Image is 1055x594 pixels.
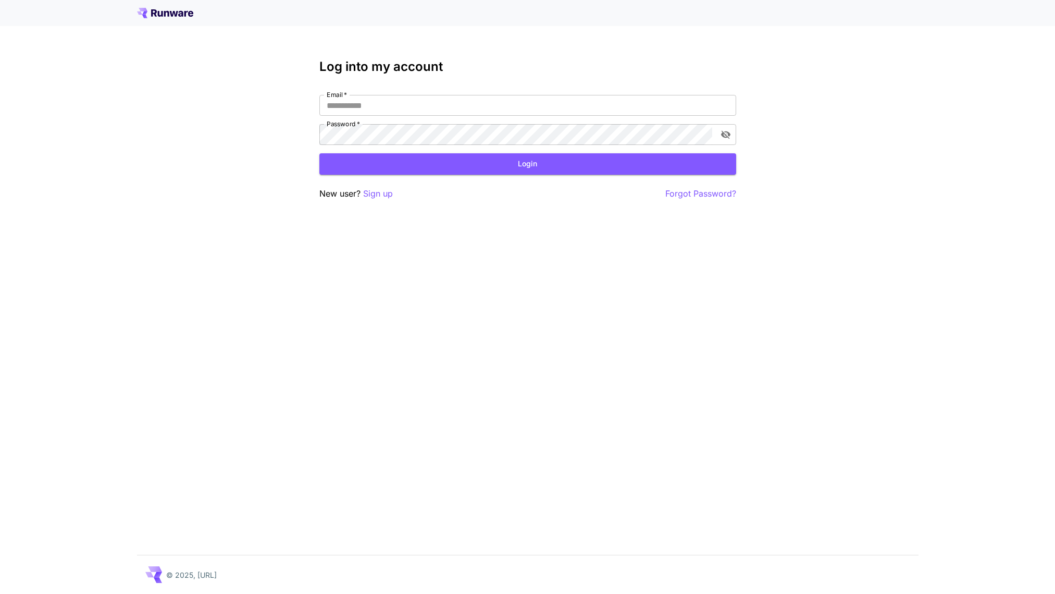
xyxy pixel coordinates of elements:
[319,59,736,74] h3: Log into my account
[327,90,347,99] label: Email
[319,187,393,200] p: New user?
[327,119,360,128] label: Password
[716,125,735,144] button: toggle password visibility
[166,569,217,580] p: © 2025, [URL]
[319,153,736,175] button: Login
[665,187,736,200] button: Forgot Password?
[363,187,393,200] button: Sign up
